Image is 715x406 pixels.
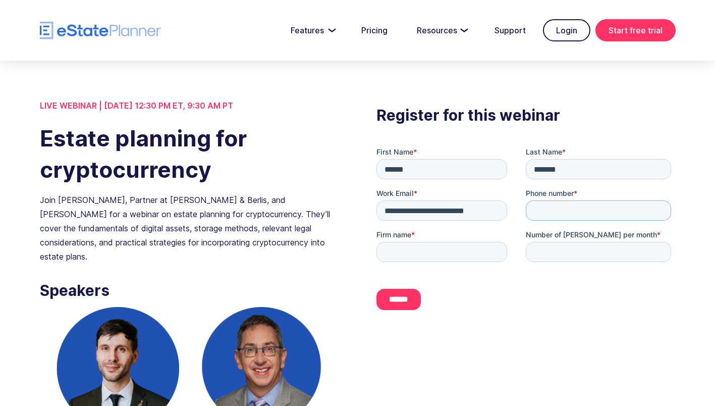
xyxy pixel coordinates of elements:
h3: Register for this webinar [376,104,675,127]
a: Start free trial [595,19,676,41]
a: Pricing [349,20,400,40]
a: Resources [405,20,477,40]
iframe: Form 0 [376,147,675,319]
h3: Speakers [40,279,339,302]
h1: Estate planning for cryptocurrency [40,123,339,185]
a: Features [279,20,344,40]
a: Support [482,20,538,40]
div: Join [PERSON_NAME], Partner at [PERSON_NAME] & Berlis, and [PERSON_NAME] for a webinar on estate ... [40,193,339,264]
div: LIVE WEBINAR | [DATE] 12:30 PM ET, 9:30 AM PT [40,98,339,113]
a: home [40,22,161,39]
a: Login [543,19,590,41]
